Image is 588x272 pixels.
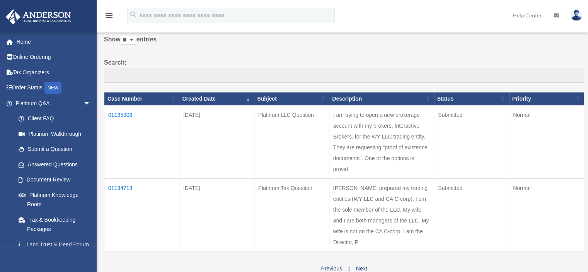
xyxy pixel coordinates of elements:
[509,92,584,105] th: Priority: activate to sort column ascending
[329,105,434,178] td: I am trying to open a new brokerage account with my brokers, Interactive Brokers, for the WY LLC ...
[254,105,329,178] td: Platinum LLC Question
[509,105,584,178] td: Normal
[104,34,584,53] label: Show entries
[179,178,254,252] td: [DATE]
[104,105,179,178] td: 01135908
[179,92,254,105] th: Created Date: activate to sort column ascending
[434,105,509,178] td: Submitted
[104,178,179,252] td: 01134713
[104,68,584,83] input: Search:
[179,105,254,178] td: [DATE]
[104,92,179,105] th: Case Number: activate to sort column ascending
[11,142,99,157] a: Submit a Question
[104,14,114,20] a: menu
[104,57,584,83] label: Search:
[11,157,95,172] a: Answered Questions
[509,178,584,252] td: Normal
[5,80,102,96] a: Order StatusNEW
[11,212,99,237] a: Tax & Bookkeeping Packages
[571,10,582,21] img: User Pic
[356,265,367,272] a: Next
[5,50,102,65] a: Online Ordering
[11,187,99,212] a: Platinum Knowledge Room
[129,10,138,19] i: search
[5,65,102,80] a: Tax Organizers
[83,96,99,111] span: arrow_drop_down
[254,92,329,105] th: Subject: activate to sort column ascending
[3,9,73,24] img: Anderson Advisors Platinum Portal
[11,237,99,252] a: Land Trust & Deed Forum
[121,36,136,45] select: Showentries
[11,126,99,142] a: Platinum Walkthrough
[104,11,114,20] i: menu
[434,92,509,105] th: Status: activate to sort column ascending
[321,265,342,272] a: Previous
[348,265,351,272] a: 1
[11,172,99,188] a: Document Review
[434,178,509,252] td: Submitted
[11,111,99,127] a: Client FAQ
[5,96,99,111] a: Platinum Q&Aarrow_drop_down
[5,34,102,50] a: Home
[44,82,61,94] div: NEW
[329,178,434,252] td: [PERSON_NAME] prepared my trading entities (WY LLC and CA C-corp). I am the sole member of the LL...
[329,92,434,105] th: Description: activate to sort column ascending
[254,178,329,252] td: Platinum Tax Question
